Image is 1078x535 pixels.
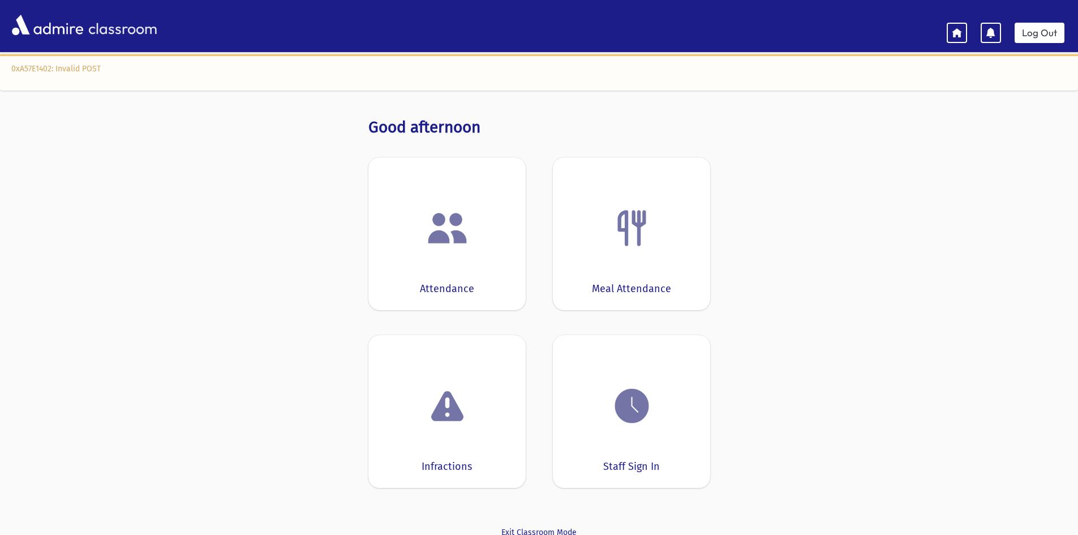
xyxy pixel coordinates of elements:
[420,281,474,297] div: Attendance
[426,387,469,430] img: exclamation.png
[611,384,654,427] img: clock.png
[9,12,86,38] img: AdmirePro
[86,10,157,40] span: classroom
[592,281,671,297] div: Meal Attendance
[368,118,710,137] h3: Good afternoon
[422,459,472,474] div: Infractions
[1015,23,1064,43] a: Log Out
[603,459,660,474] div: Staff Sign In
[426,207,469,250] img: users.png
[611,207,654,250] img: Fork.png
